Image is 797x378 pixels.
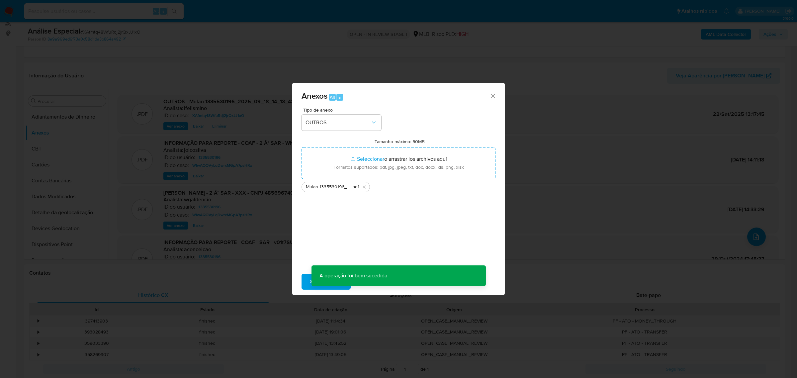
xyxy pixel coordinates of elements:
[302,90,327,102] span: Anexos
[302,179,495,192] ul: Archivos seleccionados
[351,184,359,190] span: .pdf
[490,93,496,99] button: Cerrar
[375,139,425,144] label: Tamanho máximo: 50MB
[310,274,342,289] span: Subir arquivo
[360,183,368,191] button: Eliminar Mulan 1335530196_2025_09_18_14_13_42 GRATIA EDUC LTDA.pdf
[362,274,384,289] span: Cancelar
[306,184,351,190] span: Mulan 1335530196_2025_09_18_14_13_42 GRATIA EDUC LTDA
[302,115,381,131] button: OUTROS
[338,94,341,100] span: a
[311,265,395,286] p: A operação foi bem sucedida
[330,94,335,100] span: Alt
[302,274,351,290] button: Subir arquivo
[306,119,371,126] span: OUTROS
[303,108,383,112] span: Tipo de anexo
